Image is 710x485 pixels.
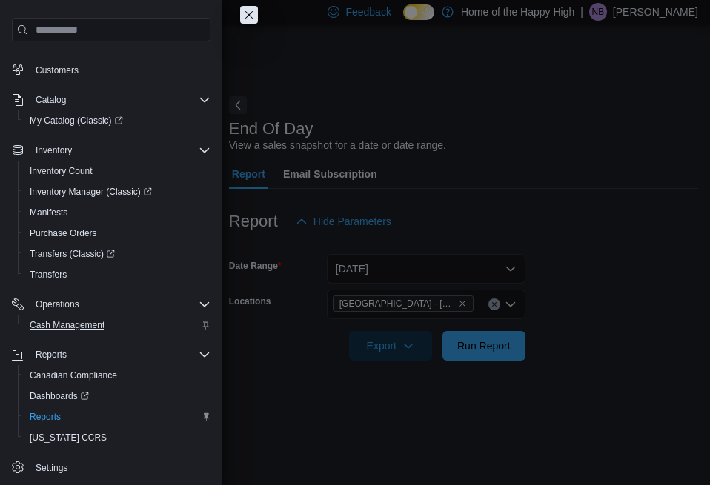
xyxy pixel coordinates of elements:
button: Reports [6,344,216,365]
button: Operations [6,294,216,315]
span: Washington CCRS [24,429,210,446]
a: Inventory Manager (Classic) [24,183,158,201]
a: Purchase Orders [24,224,103,242]
span: Dashboards [24,387,210,405]
span: Dashboards [30,390,89,402]
span: Manifests [30,207,67,218]
span: Inventory Count [30,165,93,177]
span: Inventory Manager (Classic) [30,186,152,198]
button: Canadian Compliance [18,365,216,386]
button: Purchase Orders [18,223,216,244]
a: Cash Management [24,316,110,334]
span: Inventory Count [24,162,210,180]
span: Transfers [30,269,67,281]
a: Transfers (Classic) [18,244,216,264]
span: Reports [24,408,210,426]
span: Canadian Compliance [30,369,117,381]
button: [US_STATE] CCRS [18,427,216,448]
nav: Complex example [12,44,210,481]
span: Customers [36,64,79,76]
span: Inventory [30,141,210,159]
span: Purchase Orders [30,227,97,239]
button: Catalog [6,90,216,110]
button: Catalog [30,91,72,109]
span: Customers [30,60,210,78]
span: Reports [30,411,61,423]
a: Dashboards [18,386,216,407]
span: My Catalog (Classic) [30,115,123,127]
span: Cash Management [30,319,104,331]
span: Canadian Compliance [24,367,210,384]
span: Reports [30,346,210,364]
a: [US_STATE] CCRS [24,429,113,446]
span: Transfers (Classic) [30,248,115,260]
button: Operations [30,295,85,313]
a: Customers [30,61,84,79]
button: Reports [18,407,216,427]
a: Canadian Compliance [24,367,123,384]
span: Manifests [24,204,210,221]
span: [US_STATE] CCRS [30,432,107,444]
button: Cash Management [18,315,216,335]
a: Inventory Manager (Classic) [18,181,216,202]
a: Reports [24,408,67,426]
button: Inventory [6,140,216,161]
button: Close this dialog [240,6,258,24]
button: Customers [6,58,216,80]
button: Manifests [18,202,216,223]
span: Settings [30,458,210,477]
span: Inventory Manager (Classic) [24,183,210,201]
span: Reports [36,349,67,361]
span: Cash Management [24,316,210,334]
a: Settings [30,459,73,477]
span: Transfers [24,266,210,284]
button: Inventory [30,141,78,159]
span: Operations [30,295,210,313]
a: Manifests [24,204,73,221]
span: Operations [36,298,79,310]
span: My Catalog (Classic) [24,112,210,130]
a: My Catalog (Classic) [18,110,216,131]
span: Inventory [36,144,72,156]
button: Transfers [18,264,216,285]
a: Transfers (Classic) [24,245,121,263]
span: Catalog [30,91,210,109]
a: My Catalog (Classic) [24,112,129,130]
a: Inventory Count [24,162,99,180]
button: Inventory Count [18,161,216,181]
span: Purchase Orders [24,224,210,242]
button: Settings [6,457,216,478]
button: Reports [30,346,73,364]
a: Dashboards [24,387,95,405]
span: Transfers (Classic) [24,245,210,263]
a: Transfers [24,266,73,284]
span: Catalog [36,94,66,106]
span: Settings [36,462,67,474]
